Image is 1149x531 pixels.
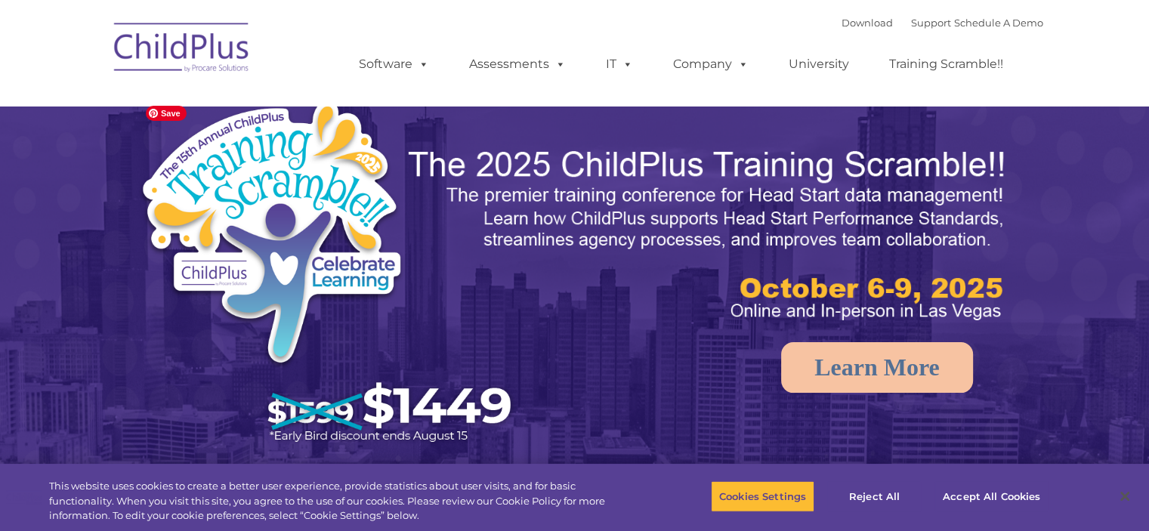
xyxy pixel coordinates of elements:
[454,49,581,79] a: Assessments
[344,49,444,79] a: Software
[49,479,632,523] div: This website uses cookies to create a better user experience, provide statistics about user visit...
[781,342,973,393] a: Learn More
[911,17,951,29] a: Support
[874,49,1018,79] a: Training Scramble!!
[591,49,648,79] a: IT
[934,480,1049,512] button: Accept All Cookies
[711,480,814,512] button: Cookies Settings
[1108,480,1141,513] button: Close
[774,49,864,79] a: University
[658,49,764,79] a: Company
[210,162,274,173] span: Phone number
[842,17,893,29] a: Download
[842,17,1043,29] font: |
[210,100,256,111] span: Last name
[146,106,187,121] span: Save
[107,12,258,88] img: ChildPlus by Procare Solutions
[827,480,922,512] button: Reject All
[954,17,1043,29] a: Schedule A Demo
